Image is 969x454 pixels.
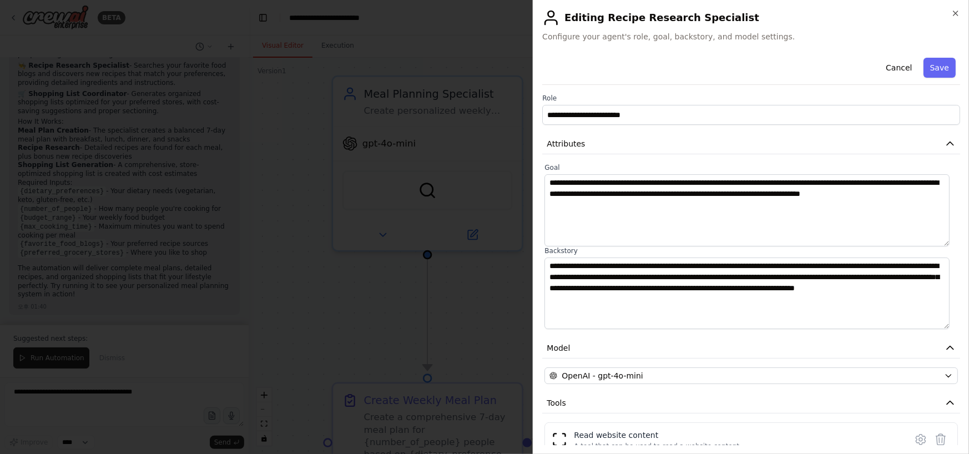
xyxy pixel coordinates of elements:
[931,430,951,450] button: Delete tool
[879,58,918,78] button: Cancel
[542,9,960,27] h2: Editing Recipe Research Specialist
[562,370,643,381] span: OpenAI - gpt-4o-mini
[542,31,960,42] span: Configure your agent's role, goal, backstory, and model settings.
[574,430,741,441] div: Read website content
[544,367,958,384] button: OpenAI - gpt-4o-mini
[547,138,585,149] span: Attributes
[547,397,566,408] span: Tools
[542,393,960,413] button: Tools
[911,430,931,450] button: Configure tool
[923,58,956,78] button: Save
[542,134,960,154] button: Attributes
[544,163,958,172] label: Goal
[542,338,960,359] button: Model
[574,442,741,451] div: A tool that can be used to read a website content.
[552,432,567,447] img: ScrapeWebsiteTool
[542,94,960,103] label: Role
[547,342,570,354] span: Model
[544,246,958,255] label: Backstory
